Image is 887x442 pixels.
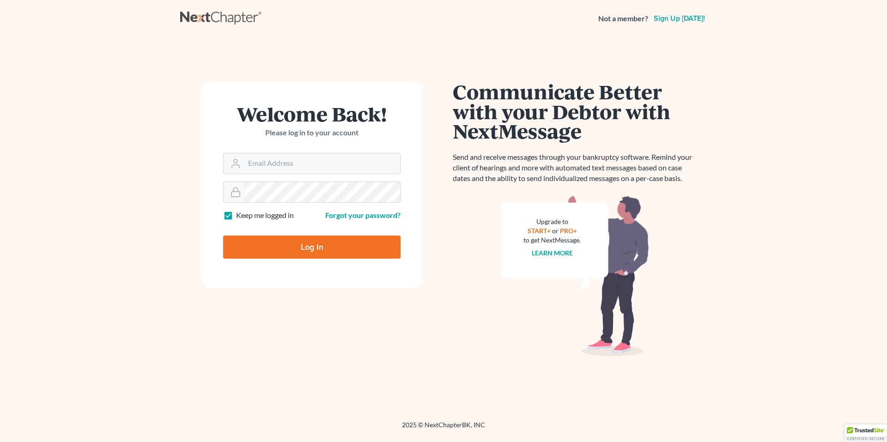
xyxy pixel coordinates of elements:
[325,211,401,219] a: Forgot your password?
[523,236,581,245] div: to get NextMessage.
[532,249,573,257] a: Learn more
[598,13,648,24] strong: Not a member?
[501,195,649,357] img: nextmessage_bg-59042aed3d76b12b5cd301f8e5b87938c9018125f34e5fa2b7a6b67550977c72.svg
[560,227,577,235] a: PRO+
[652,15,707,22] a: Sign up [DATE]!
[180,420,707,437] div: 2025 © NextChapterBK, INC
[844,424,887,442] div: TrustedSite Certified
[453,152,698,184] p: Send and receive messages through your bankruptcy software. Remind your client of hearings and mo...
[236,210,294,221] label: Keep me logged in
[453,82,698,141] h1: Communicate Better with your Debtor with NextMessage
[244,153,400,174] input: Email Address
[223,104,401,124] h1: Welcome Back!
[223,236,401,259] input: Log In
[223,127,401,138] p: Please log in to your account
[528,227,551,235] a: START+
[523,217,581,226] div: Upgrade to
[552,227,559,235] span: or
